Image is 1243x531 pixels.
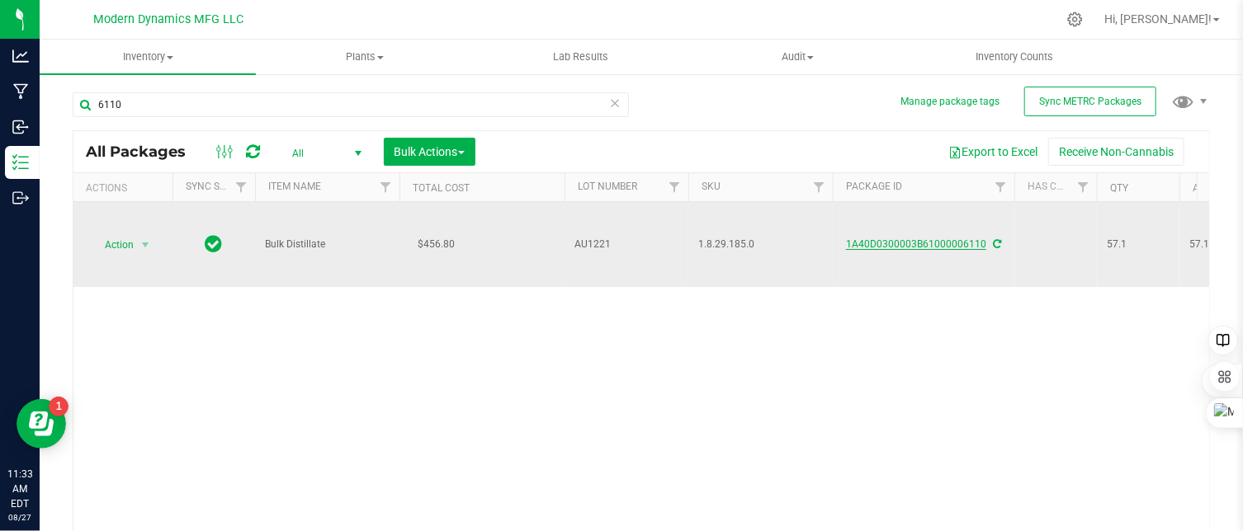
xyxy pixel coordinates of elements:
span: Modern Dynamics MFG LLC [93,12,243,26]
button: Manage package tags [900,95,1000,109]
iframe: Resource center [17,399,66,449]
span: Inventory [40,49,256,64]
th: Has COA [1014,173,1097,202]
span: Sync from Compliance System [990,238,1001,250]
span: Plants [257,49,471,64]
inline-svg: Analytics [12,48,29,64]
span: 57.1 [1107,237,1170,252]
a: 1A40D0300003B61000006110 [846,238,986,250]
span: Inventory Counts [953,49,1075,64]
span: In Sync [206,233,223,256]
span: All Packages [86,143,202,161]
a: Sync Status [186,181,249,192]
div: Actions [86,182,166,194]
button: Receive Non-Cannabis [1048,138,1184,166]
span: Bulk Distillate [265,237,390,252]
a: Package ID [846,181,902,192]
a: Filter [228,173,255,201]
iframe: Resource center unread badge [49,397,69,416]
a: Filter [1070,173,1097,201]
button: Export to Excel [938,138,1048,166]
inline-svg: Inventory [12,154,29,171]
span: Clear [609,92,621,114]
inline-svg: Manufacturing [12,83,29,100]
a: Total Cost [413,182,470,194]
span: AU1221 [574,237,678,252]
a: Item Name [268,181,321,192]
a: Lab Results [473,40,689,74]
a: Inventory [40,40,256,74]
span: Bulk Actions [395,145,465,158]
a: Plants [256,40,472,74]
span: Audit [690,49,905,64]
a: Available [1193,182,1242,194]
span: select [135,233,156,256]
button: Sync METRC Packages [1024,87,1156,116]
span: Action [90,233,135,256]
a: Lot Number [578,181,637,192]
span: Sync METRC Packages [1039,96,1141,107]
button: Bulk Actions [384,138,475,166]
a: Filter [372,173,399,201]
inline-svg: Outbound [12,190,29,206]
inline-svg: Inbound [12,119,29,135]
span: $456.80 [409,233,463,256]
a: Filter [806,173,833,201]
a: Qty [1110,182,1128,194]
a: Filter [987,173,1014,201]
span: Lab Results [532,49,631,64]
p: 08/27 [7,511,32,524]
span: 1.8.29.185.0 [698,237,823,252]
input: Search Package ID, Item Name, SKU, Lot or Part Number... [73,92,629,117]
a: SKU [702,181,721,192]
a: Audit [689,40,905,74]
span: Hi, [PERSON_NAME]! [1104,12,1212,26]
div: Manage settings [1065,12,1085,27]
p: 11:33 AM EDT [7,467,32,511]
a: Inventory Counts [906,40,1122,74]
a: Filter [661,173,688,201]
